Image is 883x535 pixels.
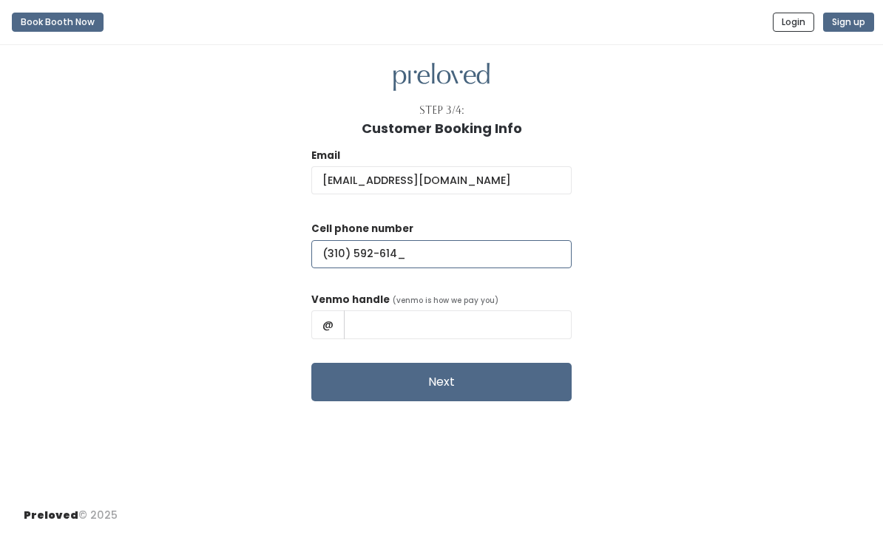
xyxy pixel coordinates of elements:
[311,222,413,236] label: Cell phone number
[311,166,572,194] input: @ .
[362,121,522,136] h1: Customer Booking Info
[24,508,78,522] span: Preloved
[823,13,874,32] button: Sign up
[24,496,118,523] div: © 2025
[419,103,464,118] div: Step 3/4:
[311,240,572,268] input: (___) ___-____
[773,13,814,32] button: Login
[311,293,390,307] label: Venmo handle
[393,63,490,92] img: preloved logo
[311,363,572,401] button: Next
[393,295,498,306] span: (venmo is how we pay you)
[12,13,104,32] button: Book Booth Now
[311,149,340,163] label: Email
[311,310,345,338] span: @
[12,6,104,38] a: Book Booth Now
